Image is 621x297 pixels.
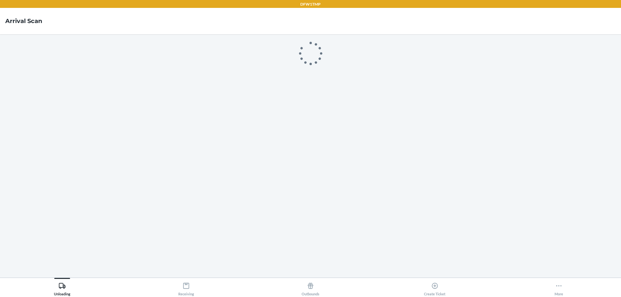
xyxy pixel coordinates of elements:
[497,278,621,296] button: More
[300,1,321,7] p: DFW1TMP
[124,278,249,296] button: Receiving
[373,278,497,296] button: Create Ticket
[5,17,42,25] h4: Arrival Scan
[424,280,445,296] div: Create Ticket
[178,280,194,296] div: Receiving
[54,280,70,296] div: Unloading
[302,280,319,296] div: Outbounds
[555,280,563,296] div: More
[248,278,373,296] button: Outbounds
